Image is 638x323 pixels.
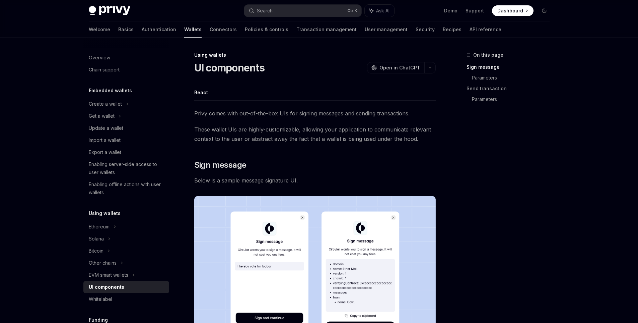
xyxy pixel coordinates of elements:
[194,52,436,58] div: Using wallets
[347,8,357,13] span: Ctrl K
[83,64,169,76] a: Chain support
[244,5,361,17] button: Search...CtrlK
[89,235,104,243] div: Solana
[194,160,246,170] span: Sign message
[83,146,169,158] a: Export a wallet
[118,21,134,38] a: Basics
[89,295,112,303] div: Whitelabel
[365,21,408,38] a: User management
[89,100,122,108] div: Create a wallet
[472,72,555,83] a: Parameters
[367,62,424,73] button: Open in ChatGPT
[89,136,121,144] div: Import a wallet
[492,5,534,16] a: Dashboard
[83,293,169,305] a: Whitelabel
[89,271,128,279] div: EVM smart wallets
[89,223,110,231] div: Ethereum
[376,7,389,14] span: Ask AI
[89,259,117,267] div: Other chains
[365,5,394,17] button: Ask AI
[473,51,503,59] span: On this page
[89,180,165,197] div: Enabling offline actions with user wallets
[89,87,132,95] h5: Embedded wallets
[539,5,550,16] button: Toggle dark mode
[194,109,436,118] span: Privy comes with out-of-the-box UIs for signing messages and sending transactions.
[83,158,169,178] a: Enabling server-side access to user wallets
[89,54,110,62] div: Overview
[470,21,501,38] a: API reference
[83,134,169,146] a: Import a wallet
[89,66,120,74] div: Chain support
[467,62,555,72] a: Sign message
[194,85,208,100] button: React
[194,125,436,144] span: These wallet UIs are highly-customizable, allowing your application to communicate relevant conte...
[89,112,115,120] div: Get a wallet
[89,124,123,132] div: Update a wallet
[467,83,555,94] a: Send transaction
[89,247,103,255] div: Bitcoin
[443,21,462,38] a: Recipes
[89,148,121,156] div: Export a wallet
[497,7,523,14] span: Dashboard
[83,281,169,293] a: UI components
[257,7,276,15] div: Search...
[194,176,436,185] span: Below is a sample message signature UI.
[416,21,435,38] a: Security
[245,21,288,38] a: Policies & controls
[142,21,176,38] a: Authentication
[466,7,484,14] a: Support
[89,283,124,291] div: UI components
[296,21,357,38] a: Transaction management
[83,178,169,199] a: Enabling offline actions with user wallets
[194,62,265,74] h1: UI components
[83,52,169,64] a: Overview
[444,7,457,14] a: Demo
[89,209,121,217] h5: Using wallets
[89,160,165,176] div: Enabling server-side access to user wallets
[89,21,110,38] a: Welcome
[379,64,420,71] span: Open in ChatGPT
[472,94,555,105] a: Parameters
[89,6,130,15] img: dark logo
[83,122,169,134] a: Update a wallet
[210,21,237,38] a: Connectors
[184,21,202,38] a: Wallets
